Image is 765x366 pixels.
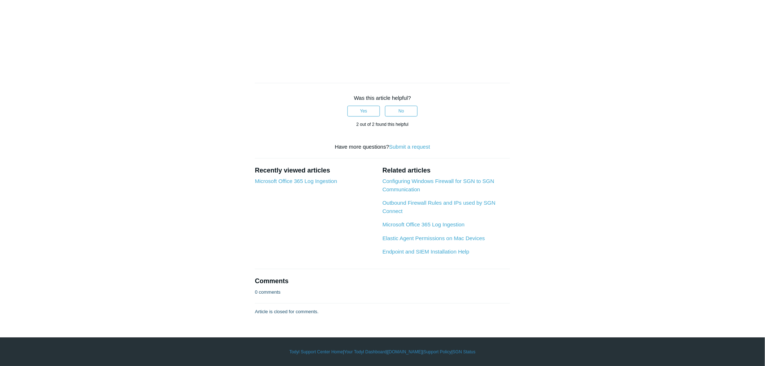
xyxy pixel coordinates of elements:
[255,289,281,296] p: 0 comments
[344,349,386,355] a: Your Todyl Dashboard
[424,349,452,355] a: Support Policy
[382,235,485,241] a: Elastic Agent Permissions on Mac Devices
[385,106,418,116] button: This article was not helpful
[347,106,380,116] button: This article was helpful
[255,276,510,286] h2: Comments
[255,178,337,184] a: Microsoft Office 365 Log Ingestion
[255,166,375,175] h2: Recently viewed articles
[173,349,592,355] div: | | | |
[453,349,475,355] a: SGN Status
[382,200,496,214] a: Outbound Firewall Rules and IPs used by SGN Connect
[382,178,494,192] a: Configuring Windows Firewall for SGN to SGN Communication
[388,349,422,355] a: [DOMAIN_NAME]
[354,95,411,101] span: Was this article helpful?
[389,144,430,150] a: Submit a request
[382,221,465,227] a: Microsoft Office 365 Log Ingestion
[382,166,510,175] h2: Related articles
[356,122,409,127] span: 2 out of 2 found this helpful
[255,308,319,315] p: Article is closed for comments.
[382,248,469,255] a: Endpoint and SIEM Installation Help
[290,349,343,355] a: Todyl Support Center Home
[255,143,510,151] div: Have more questions?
